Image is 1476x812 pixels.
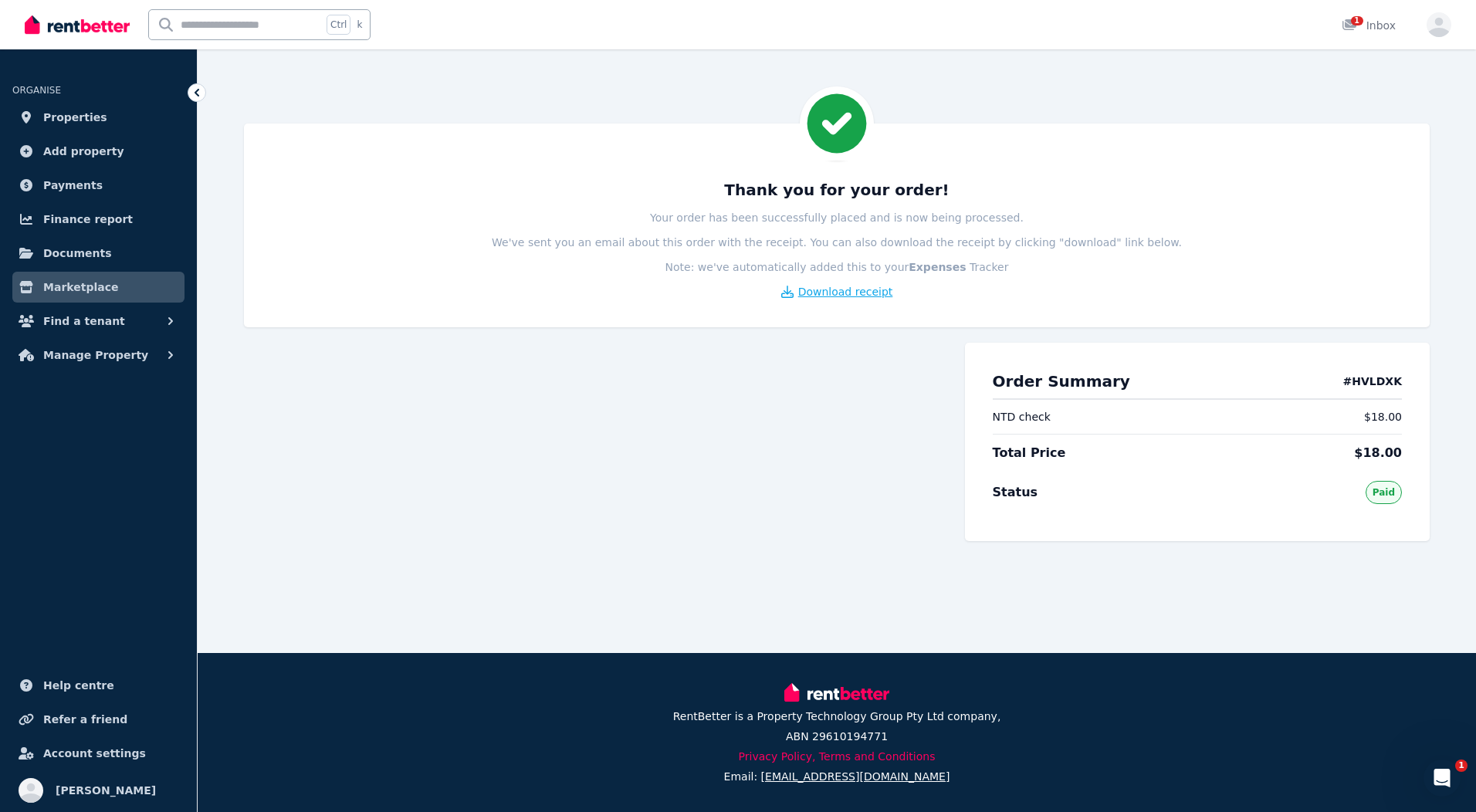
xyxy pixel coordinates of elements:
[1364,409,1402,425] span: $18.00
[56,781,156,800] span: [PERSON_NAME]
[993,409,1051,425] span: NTD check
[12,704,184,735] a: Refer a friend
[12,85,61,96] span: ORGANISE
[25,13,130,36] img: RentBetter
[724,179,949,201] h3: Thank you for your order!
[909,261,966,273] b: Expenses
[993,370,1130,392] h2: Order Summary
[1424,760,1461,797] iframe: Intercom live chat
[784,681,889,704] img: RentBetter
[724,769,950,784] p: Email:
[12,136,184,167] a: Add property
[357,19,362,31] span: k
[43,312,125,330] span: Find a tenant
[12,272,184,303] a: Marketplace
[761,770,950,783] span: [EMAIL_ADDRESS][DOMAIN_NAME]
[786,729,888,744] p: ABN 29610194771
[993,444,1066,462] span: Total Price
[43,278,118,296] span: Marketplace
[1354,444,1402,462] span: $18.00
[43,108,107,127] span: Properties
[673,709,1001,724] p: RentBetter is a Property Technology Group Pty Ltd company,
[43,710,127,729] span: Refer a friend
[12,340,184,370] button: Manage Property
[43,346,148,364] span: Manage Property
[327,15,350,35] span: Ctrl
[1373,486,1395,499] span: Paid
[12,238,184,269] a: Documents
[993,483,1038,502] span: Status
[1455,760,1468,772] span: 1
[12,204,184,235] a: Finance report
[492,235,1182,250] p: We've sent you an email about this order with the receipt. You can also download the receipt by c...
[43,142,124,161] span: Add property
[43,210,133,228] span: Finance report
[43,744,146,763] span: Account settings
[739,750,936,763] a: Privacy Policy, Terms and Conditions
[1343,374,1402,389] h4: # HVLDXK
[1351,16,1363,25] span: 1
[798,284,893,299] span: Download receipt
[665,259,1009,275] p: Note: we've automatically added this to your Tracker
[43,676,114,695] span: Help centre
[12,738,184,769] a: Account settings
[43,244,112,262] span: Documents
[43,176,103,195] span: Payments
[12,670,184,701] a: Help centre
[12,306,184,337] button: Find a tenant
[12,170,184,201] a: Payments
[12,102,184,133] a: Properties
[1342,18,1396,33] div: Inbox
[650,210,1024,225] p: Your order has been successfully placed and is now being processed.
